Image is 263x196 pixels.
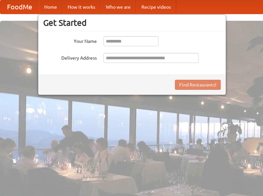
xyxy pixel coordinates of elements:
[101,0,136,14] a: Who we are
[39,0,62,14] a: Home
[43,18,221,28] h3: Get Started
[43,53,97,61] label: Delivery Address
[136,0,176,14] a: Recipe videos
[62,0,101,14] a: How it works
[0,0,39,14] a: FoodMe
[175,80,221,90] button: Find Restaurants!
[43,36,97,45] label: Your Name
